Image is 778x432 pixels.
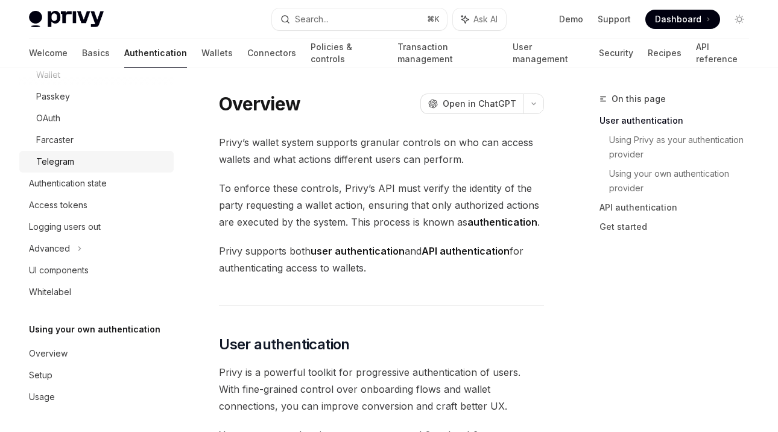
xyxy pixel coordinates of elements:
span: User authentication [219,335,350,354]
span: Dashboard [655,13,701,25]
div: Authentication state [29,176,107,191]
div: Logging users out [29,220,101,234]
span: Privy’s wallet system supports granular controls on who can access wallets and what actions diffe... [219,134,544,168]
button: Search...⌘K [272,8,446,30]
a: API reference [696,39,749,68]
span: Privy supports both and for authenticating access to wallets. [219,243,544,276]
div: Whitelabel [29,285,71,299]
a: Get started [599,217,759,237]
a: Demo [559,13,583,25]
span: ⌘ K [427,14,440,24]
a: Using Privy as your authentication provider [609,130,759,164]
a: Setup [19,364,174,386]
a: UI components [19,259,174,281]
a: Connectors [247,39,296,68]
a: Access tokens [19,194,174,216]
a: Transaction management [397,39,498,68]
div: Usage [29,390,55,404]
button: Toggle dark mode [730,10,749,29]
span: Ask AI [473,13,498,25]
div: OAuth [36,111,60,125]
div: Setup [29,368,52,383]
span: On this page [612,92,666,106]
div: Advanced [29,241,70,256]
a: Farcaster [19,129,174,151]
div: UI components [29,263,89,278]
span: To enforce these controls, Privy’s API must verify the identity of the party requesting a wallet ... [219,180,544,230]
a: User authentication [599,111,759,130]
a: Support [598,13,631,25]
a: OAuth [19,107,174,129]
a: Dashboard [645,10,720,29]
a: Basics [82,39,110,68]
span: Privy is a powerful toolkit for progressive authentication of users. With fine-grained control ov... [219,364,544,415]
a: Authentication [124,39,187,68]
div: Search... [295,12,329,27]
a: API authentication [599,198,759,217]
a: Security [599,39,633,68]
a: Whitelabel [19,281,174,303]
strong: API authentication [422,245,510,257]
strong: authentication [467,216,537,228]
a: User management [513,39,584,68]
a: Recipes [648,39,682,68]
a: Welcome [29,39,68,68]
a: Wallets [201,39,233,68]
a: Telegram [19,151,174,173]
div: Passkey [36,89,70,104]
h1: Overview [219,93,300,115]
img: light logo [29,11,104,28]
div: Farcaster [36,133,74,147]
h5: Using your own authentication [29,322,160,337]
strong: user authentication [311,245,405,257]
div: Access tokens [29,198,87,212]
span: Open in ChatGPT [443,98,516,110]
a: Using your own authentication provider [609,164,759,198]
div: Telegram [36,154,74,169]
button: Open in ChatGPT [420,94,523,114]
a: Policies & controls [311,39,383,68]
a: Overview [19,343,174,364]
a: Usage [19,386,174,408]
a: Passkey [19,86,174,107]
div: Overview [29,346,68,361]
a: Authentication state [19,173,174,194]
button: Ask AI [453,8,506,30]
a: Logging users out [19,216,174,238]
